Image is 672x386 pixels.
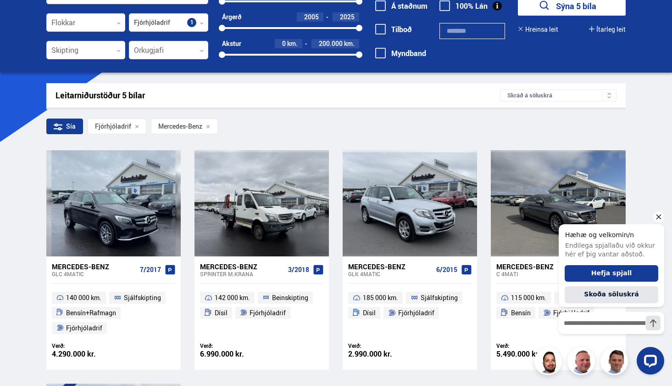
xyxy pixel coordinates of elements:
span: km. [287,40,298,47]
iframe: LiveChat chat widget [551,210,668,382]
span: 185 000 km. [363,292,398,303]
div: 5.490.000 kr. [496,350,558,358]
div: Skráð á söluskrá [500,89,616,102]
div: 6.990.000 kr. [200,350,262,358]
div: Verð: [496,342,558,349]
div: 2.990.000 kr. [348,350,410,358]
span: Fjórhjóladrif [95,123,131,130]
a: Mercedes-Benz GLK 4MATIC 6/2015 185 000 km. Sjálfskipting Dísil Fjórhjóladrif Verð: 2.990.000 kr. [343,256,477,370]
div: C 4MATI [496,271,595,277]
span: 140 000 km. [66,292,101,303]
span: Dísil [215,307,228,318]
span: Dísil [363,307,376,318]
span: km. [344,40,355,47]
button: Ítarleg leit [589,26,626,33]
span: 7/2017 [140,266,161,273]
a: Mercedes-Benz Sprinter M.KRANA 3/2018 142 000 km. Beinskipting Dísil Fjórhjóladrif Verð: 6.990.00... [194,256,329,370]
span: Fjórhjóladrif [398,307,434,318]
label: Tilboð [375,25,412,34]
span: Bensín [511,307,531,318]
div: GLK 4MATIC [348,271,433,277]
span: Fjórhjóladrif [250,307,286,318]
div: Mercedes-Benz [496,262,595,271]
label: 100% Lán [439,2,488,10]
span: Sjálfskipting [421,292,458,303]
span: 142 000 km. [215,292,250,303]
span: Beinskipting [272,292,308,303]
span: Bensín+Rafmagn [66,307,116,318]
span: Fjórhjóladrif [66,323,102,334]
a: Mercedes-Benz GLC 4MATIC 7/2017 140 000 km. Sjálfskipting Bensín+Rafmagn Fjórhjóladrif Verð: 4.29... [46,256,181,370]
div: Verð: [52,342,114,349]
label: Á staðnum [375,2,428,10]
img: nhp88E3Fdnt1Opn2.png [536,349,563,376]
div: Sía [46,119,83,134]
div: Verð: [348,342,410,349]
span: Sjálfskipting [124,292,161,303]
span: 3/2018 [288,266,309,273]
a: Mercedes-Benz C 4MATI 8/2018 115 000 km. Sjálfskipting Bensín Fjórhjóladrif Verð: 5.490.000 kr. [491,256,625,370]
div: Mercedes-Benz [52,262,136,271]
span: 6/2015 [436,266,457,273]
div: Akstur [222,40,241,47]
div: Verð: [200,342,262,349]
div: GLC 4MATIC [52,271,136,277]
div: Árgerð [222,13,241,21]
div: Sprinter M.KRANA [200,271,284,277]
span: 200.000 [319,39,343,48]
span: 2025 [340,12,355,21]
button: Hreinsa leit [518,26,558,33]
label: Myndband [375,49,426,57]
span: 115 000 km. [511,292,546,303]
div: Mercedes-Benz [348,262,433,271]
div: Leitarniðurstöður 5 bílar [56,91,500,100]
span: 2005 [304,12,319,21]
span: Mercedes-Benz [158,123,202,130]
span: 0 [282,39,286,48]
div: 4.290.000 kr. [52,350,114,358]
div: Mercedes-Benz [200,262,284,271]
